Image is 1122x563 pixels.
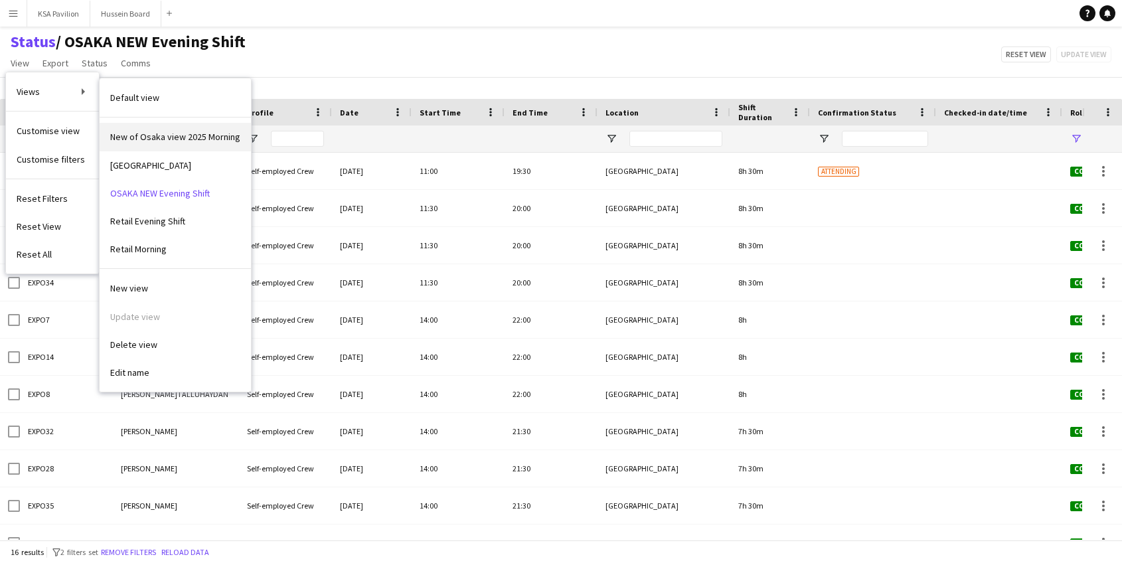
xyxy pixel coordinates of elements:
span: Retail Evening Shift [110,215,185,227]
div: [DATE] [332,264,412,301]
span: Confirmed [1070,241,1119,251]
div: 22:00 [505,301,598,338]
span: [PERSON_NAME] [121,426,177,436]
button: KSA Pavilion [27,1,90,27]
div: EXPO39 [20,524,113,561]
span: Delete view [110,339,157,351]
div: [GEOGRAPHIC_DATA] [598,487,730,524]
a: Status [76,54,113,72]
div: Self-employed Crew [239,190,332,226]
div: [GEOGRAPHIC_DATA] [598,190,730,226]
input: Confirmation Status Filter Input [842,131,928,147]
div: 8h [730,376,810,412]
div: EXPO28 [20,450,113,487]
span: Default view [110,92,159,104]
button: Reload data [159,545,212,560]
div: [GEOGRAPHIC_DATA] [598,301,730,338]
a: undefined [100,151,251,179]
span: Start Time [420,108,461,118]
div: 8h 30m [730,153,810,189]
span: Attending [818,167,859,177]
div: [DATE] [332,450,412,487]
span: Confirmed [1070,353,1119,362]
div: Self-employed Crew [239,524,332,561]
div: 8h [730,339,810,375]
a: Status [11,32,56,52]
span: Reset All [17,248,52,260]
div: EXPO35 [20,487,113,524]
span: [PERSON_NAME] [121,538,177,548]
div: 8h [730,301,810,338]
a: Customise filters [6,145,99,173]
span: Profile [247,108,274,118]
div: EXPO8 [20,376,113,412]
span: Shift Duration [738,102,786,122]
span: End Time [513,108,548,118]
span: Role Status [1070,108,1114,118]
div: 8h 30m [730,264,810,301]
div: [GEOGRAPHIC_DATA] [598,376,730,412]
div: [GEOGRAPHIC_DATA] [598,524,730,561]
div: [DATE] [332,339,412,375]
div: Self-employed Crew [239,413,332,449]
div: Self-employed Crew [239,450,332,487]
div: 14:00 [412,301,505,338]
span: OSAKA NEW Evening Shift [56,32,246,52]
span: New view [110,282,148,294]
div: 7h 30m [730,487,810,524]
span: Edit name [110,366,149,378]
div: 14:00 [412,450,505,487]
div: 11:30 [412,264,505,301]
a: View [5,54,35,72]
span: View [11,57,29,69]
a: Comms [116,54,156,72]
div: [GEOGRAPHIC_DATA] [598,227,730,264]
span: Reset View [17,220,61,232]
div: 11:30 [412,227,505,264]
div: [GEOGRAPHIC_DATA] [598,339,730,375]
div: 8h 30m [730,227,810,264]
span: Confirmed [1070,315,1119,325]
a: undefined [100,207,251,235]
a: undefined [100,235,251,263]
button: Hussein Board [90,1,161,27]
div: Self-employed Crew [239,301,332,338]
span: Reset Filters [17,193,68,204]
div: Self-employed Crew [239,153,332,189]
div: 22:00 [505,339,598,375]
div: EXPO14 [20,339,113,375]
span: Retail Morning [110,243,167,255]
div: 21:30 [505,450,598,487]
span: Views [17,86,40,98]
div: [DATE] [332,487,412,524]
div: [GEOGRAPHIC_DATA] [598,264,730,301]
button: Reset view [1001,46,1051,62]
input: Location Filter Input [629,131,722,147]
a: Reset All [6,240,99,268]
div: Self-employed Crew [239,264,332,301]
span: OSAKA NEW Evening Shift [110,187,210,199]
button: Open Filter Menu [1070,133,1082,145]
div: 11:00 [412,153,505,189]
a: undefined [100,331,251,359]
button: Remove filters [98,545,159,560]
div: 21:30 [505,413,598,449]
span: [GEOGRAPHIC_DATA] [110,159,191,171]
div: 21:30 [505,524,598,561]
span: Customise view [17,125,80,137]
span: Date [340,108,359,118]
div: [DATE] [332,227,412,264]
a: Reset Filters [6,185,99,212]
span: Location [605,108,639,118]
a: undefined [100,274,251,302]
div: 20:00 [505,190,598,226]
button: Open Filter Menu [247,133,259,145]
span: Confirmation Status [818,108,896,118]
div: EXPO7 [20,301,113,338]
div: 21:30 [505,487,598,524]
span: New of Osaka view 2025 Morning [110,131,240,143]
div: [GEOGRAPHIC_DATA] [598,450,730,487]
div: [DATE] [332,376,412,412]
a: undefined [100,359,251,386]
div: EXPO32 [20,413,113,449]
